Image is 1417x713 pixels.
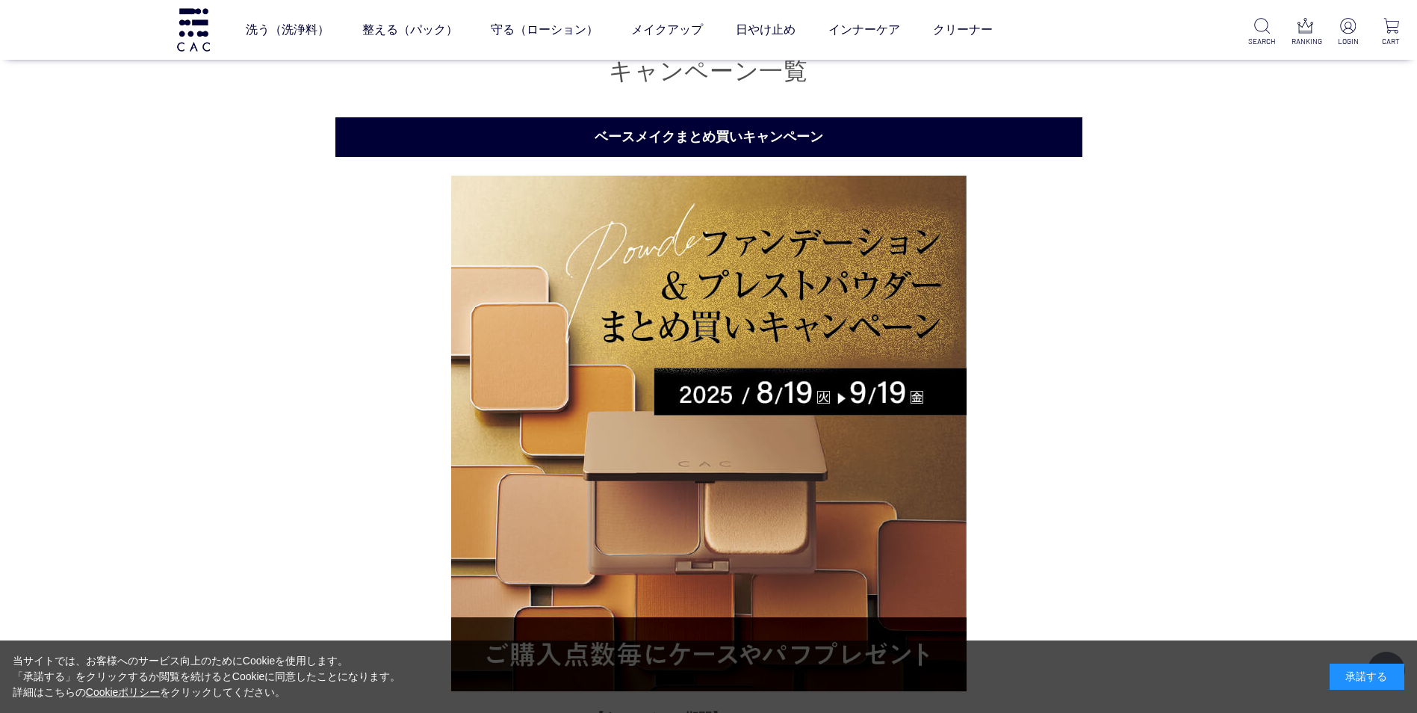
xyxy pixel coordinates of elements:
[933,9,993,51] a: クリーナー
[631,9,703,51] a: メイクアップ
[1248,18,1276,47] a: SEARCH
[86,686,161,698] a: Cookieポリシー
[246,9,329,51] a: 洗う（洗浄料）
[828,9,900,51] a: インナーケア
[1334,36,1362,47] p: LOGIN
[491,9,598,51] a: 守る（ローション）
[1292,18,1319,47] a: RANKING
[1292,36,1319,47] p: RANKING
[362,9,458,51] a: 整える（パック）
[1334,18,1362,47] a: LOGIN
[1248,36,1276,47] p: SEARCH
[1330,664,1404,690] div: 承諾する
[1377,18,1405,47] a: CART
[451,176,967,691] img: ベースメイクまとめ買いキャンペーン
[1377,36,1405,47] p: CART
[736,9,796,51] a: 日やけ止め
[335,117,1082,157] h2: ベースメイクまとめ買いキャンペーン
[175,8,212,51] img: logo
[13,653,401,700] div: 当サイトでは、お客様へのサービス向上のためにCookieを使用します。 「承諾する」をクリックするか閲覧を続けるとCookieに同意したことになります。 詳細はこちらの をクリックしてください。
